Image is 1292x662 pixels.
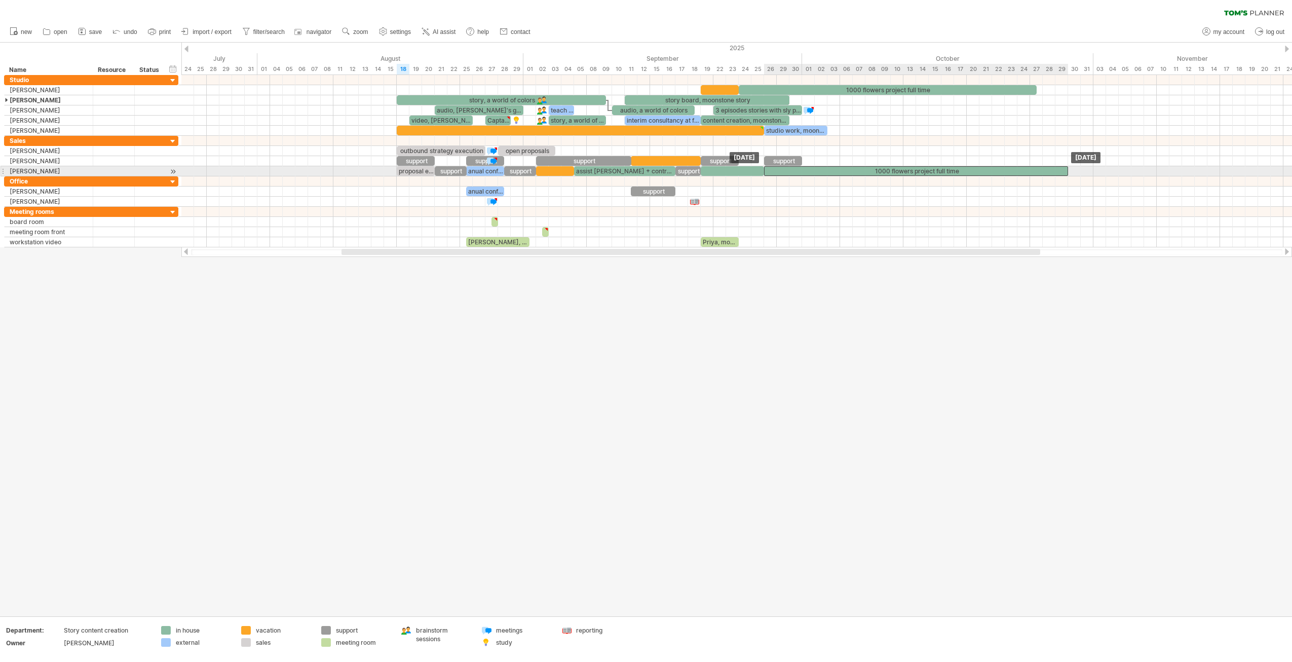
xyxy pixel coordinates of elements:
[256,626,311,635] div: vacation
[549,64,561,75] div: Wednesday, 3 September 2025
[10,217,88,227] div: board room
[75,25,105,39] a: save
[663,64,675,75] div: Tuesday, 16 September 2025
[764,156,802,166] div: support
[1207,64,1220,75] div: Friday, 14 November 2025
[549,116,606,125] div: story, a world of colors
[21,28,32,35] span: new
[1245,64,1258,75] div: Wednesday, 19 November 2025
[336,638,391,647] div: meeting room
[504,166,536,176] div: support
[308,64,321,75] div: Thursday, 7 August 2025
[409,116,473,125] div: video, [PERSON_NAME]'s Ocean quest
[124,28,137,35] span: undo
[10,156,88,166] div: [PERSON_NAME]
[1005,64,1017,75] div: Thursday, 23 October 2025
[891,64,903,75] div: Friday, 10 October 2025
[764,64,777,75] div: Friday, 26 September 2025
[764,126,827,135] div: studio work, moonstone project
[853,64,865,75] div: Tuesday, 7 October 2025
[1220,64,1233,75] div: Monday, 17 November 2025
[336,626,391,635] div: support
[1093,64,1106,75] div: Monday, 3 November 2025
[54,28,67,35] span: open
[485,64,498,75] div: Wednesday, 27 August 2025
[625,64,637,75] div: Thursday, 11 September 2025
[194,64,207,75] div: Friday, 25 July 2025
[384,64,397,75] div: Friday, 15 August 2025
[576,626,631,635] div: reporting
[625,95,789,105] div: story board, moonstone story
[1030,64,1043,75] div: Monday, 27 October 2025
[701,156,739,166] div: support
[523,53,802,64] div: September 2025
[1157,64,1169,75] div: Monday, 10 November 2025
[1071,152,1100,163] div: [DATE]
[10,207,88,216] div: Meeting rooms
[865,64,878,75] div: Wednesday, 8 October 2025
[523,64,536,75] div: Monday, 1 September 2025
[625,116,701,125] div: interim consultancy at freestay publishers
[1144,64,1157,75] div: Friday, 7 November 2025
[193,28,232,35] span: import / export
[40,25,70,39] a: open
[168,166,178,177] div: scroll to activity
[916,64,929,75] div: Tuesday, 14 October 2025
[511,28,530,35] span: contact
[730,152,759,163] div: [DATE]
[293,25,334,39] a: navigator
[1055,64,1068,75] div: Wednesday, 29 October 2025
[460,64,473,75] div: Monday, 25 August 2025
[110,25,140,39] a: undo
[815,64,827,75] div: Thursday, 2 October 2025
[549,105,574,115] div: teach at [GEOGRAPHIC_DATA]
[447,64,460,75] div: Friday, 22 August 2025
[536,156,631,166] div: support
[840,64,853,75] div: Monday, 6 October 2025
[435,105,523,115] div: audio, [PERSON_NAME]'s garden
[257,53,523,64] div: August 2025
[98,65,129,75] div: Resource
[612,64,625,75] div: Wednesday, 10 September 2025
[64,639,149,647] div: [PERSON_NAME]
[339,25,371,39] a: zoom
[1252,25,1287,39] a: log out
[802,64,815,75] div: Wednesday, 1 October 2025
[587,64,599,75] div: Monday, 8 September 2025
[954,64,967,75] div: Friday, 17 October 2025
[7,25,35,39] a: new
[10,176,88,186] div: Office
[1182,64,1195,75] div: Wednesday, 12 November 2025
[10,116,88,125] div: [PERSON_NAME]
[967,64,979,75] div: Monday, 20 October 2025
[245,64,257,75] div: Thursday, 31 July 2025
[409,64,422,75] div: Tuesday, 19 August 2025
[477,28,489,35] span: help
[789,64,802,75] div: Tuesday, 30 September 2025
[1068,64,1081,75] div: Thursday, 30 October 2025
[283,64,295,75] div: Tuesday, 5 August 2025
[1195,64,1207,75] div: Thursday, 13 November 2025
[10,146,88,156] div: [PERSON_NAME]
[827,64,840,75] div: Friday, 3 October 2025
[497,25,534,39] a: contact
[1258,64,1271,75] div: Thursday, 20 November 2025
[10,105,88,115] div: [PERSON_NAME]
[397,156,435,166] div: support
[701,237,739,247] div: Priya, moonstone project
[359,64,371,75] div: Wednesday, 13 August 2025
[637,64,650,75] div: Friday, 12 September 2025
[353,28,368,35] span: zoom
[751,64,764,75] div: Thursday, 25 September 2025
[561,64,574,75] div: Thursday, 4 September 2025
[219,64,232,75] div: Tuesday, 29 July 2025
[675,166,701,176] div: support
[256,638,311,647] div: sales
[498,64,511,75] div: Thursday, 28 August 2025
[802,53,1093,64] div: October 2025
[713,64,726,75] div: Monday, 22 September 2025
[139,65,162,75] div: Status
[631,187,675,196] div: support
[435,166,467,176] div: support
[176,626,231,635] div: in house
